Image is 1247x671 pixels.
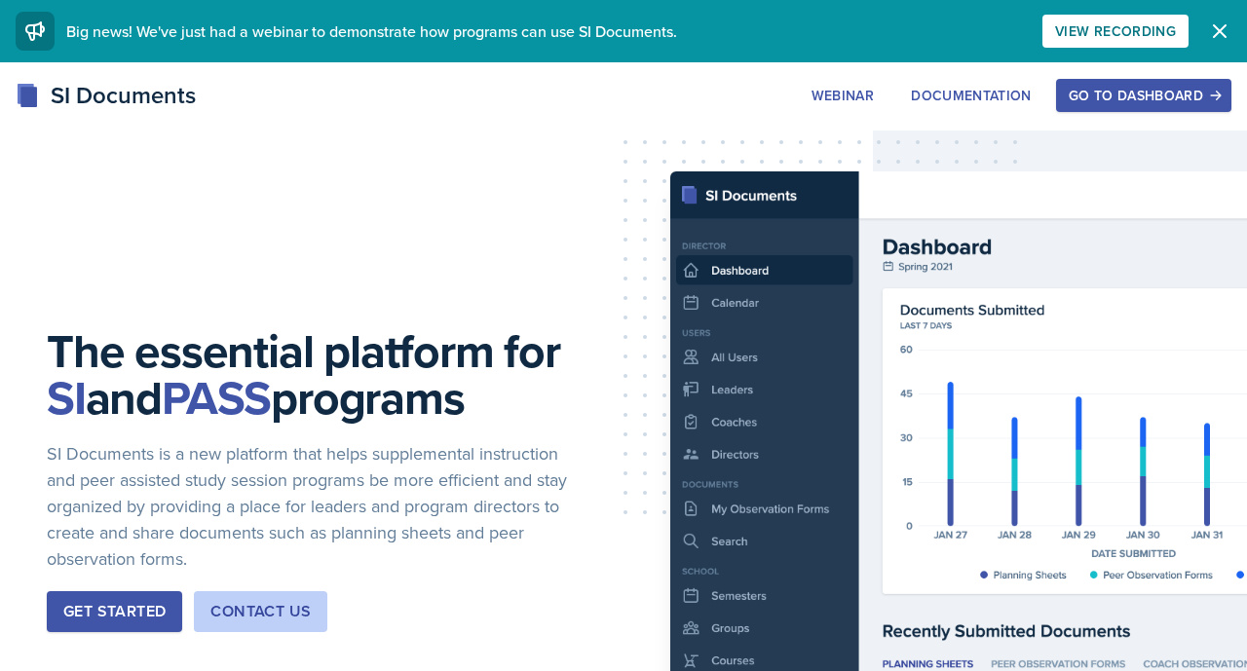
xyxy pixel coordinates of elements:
[63,600,166,623] div: Get Started
[16,78,196,113] div: SI Documents
[47,591,182,632] button: Get Started
[799,79,887,112] button: Webinar
[1042,15,1189,48] button: View Recording
[1069,88,1219,103] div: Go to Dashboard
[66,20,677,42] span: Big news! We've just had a webinar to demonstrate how programs can use SI Documents.
[911,88,1032,103] div: Documentation
[898,79,1044,112] button: Documentation
[1056,79,1231,112] button: Go to Dashboard
[210,600,311,623] div: Contact Us
[1055,23,1176,39] div: View Recording
[194,591,327,632] button: Contact Us
[812,88,874,103] div: Webinar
